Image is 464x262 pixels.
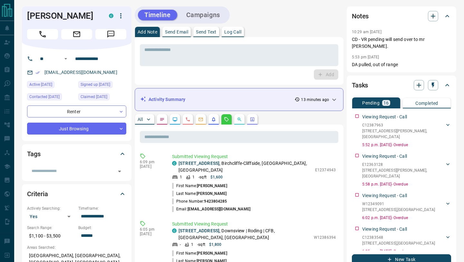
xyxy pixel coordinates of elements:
button: Open [62,55,70,63]
p: W12349091 [362,201,435,207]
p: Viewing Request - Call [362,153,407,160]
p: Send Email [165,30,188,34]
div: Criteria [27,186,126,202]
p: All [138,117,143,122]
h2: Criteria [27,189,48,199]
svg: Lead Browsing Activity [172,117,178,122]
p: [DATE] [140,232,162,236]
p: [STREET_ADDRESS][PERSON_NAME] , [GEOGRAPHIC_DATA] [362,167,445,179]
span: 9423804285 [204,199,227,204]
p: 1 [191,242,193,247]
p: CD - VR pending will send over to mr [PERSON_NAME]. [352,36,451,50]
p: 5:53 pm [DATE] [352,55,379,59]
a: [EMAIL_ADDRESS][DOMAIN_NAME] [44,70,117,75]
p: 10:29 am [DATE] [352,30,382,34]
p: Log Call [224,30,241,34]
span: Email [61,29,92,39]
p: $1,100 - $3,500 [27,231,75,241]
div: condos.ca [172,161,177,166]
p: [STREET_ADDRESS] , [GEOGRAPHIC_DATA] [362,207,435,213]
div: Activity Summary13 minutes ago [140,94,338,106]
p: Timeframe: [78,206,126,211]
a: [STREET_ADDRESS] [179,161,219,166]
p: Viewing Request - Call [362,192,407,199]
p: 16 [383,101,389,105]
svg: Calls [185,117,190,122]
p: 6:09 pm [140,160,162,164]
svg: Agent Actions [250,117,255,122]
p: , Downsview | Roding | CFB, [GEOGRAPHIC_DATA], [GEOGRAPHIC_DATA] [179,227,311,241]
p: 6:02 p.m. [DATE] - Overdue [362,215,451,221]
p: Last Name: [172,191,227,196]
h1: [PERSON_NAME] [27,11,99,21]
p: Phone Number: [172,198,227,204]
svg: Listing Alerts [211,117,216,122]
p: Areas Searched: [27,245,126,250]
p: $1,600 [210,174,223,180]
a: [STREET_ADDRESS] [179,228,219,233]
h2: Tasks [352,80,368,90]
span: Claimed [DATE] [81,94,107,100]
p: Pending [362,101,380,105]
p: Add Note [138,30,157,34]
p: DA pulled, out of range [352,61,451,68]
p: 6:05 pm [140,227,162,232]
p: Completed [415,101,438,106]
div: Yes [27,211,75,222]
div: Renter [27,106,126,117]
p: E12363128 [362,162,445,167]
button: Timeline [138,10,177,20]
h2: Tags [27,149,40,159]
p: Search Range: [27,225,75,231]
svg: Requests [224,117,229,122]
p: First Name: [172,183,227,189]
p: Actively Searching: [27,206,75,211]
p: Submitted Viewing Request [172,153,336,160]
p: [STREET_ADDRESS][PERSON_NAME] , [GEOGRAPHIC_DATA] [362,128,445,140]
h2: Notes [352,11,369,21]
span: [EMAIL_ADDRESS][DOMAIN_NAME] [188,207,250,211]
p: 1 [180,174,182,180]
p: E12374943 [315,167,336,173]
div: Just Browsing [27,123,126,135]
span: Call [27,29,58,39]
p: - sqft [197,242,205,247]
span: [PERSON_NAME] [197,251,227,256]
div: Notes [352,8,451,24]
div: Tags [27,146,126,162]
div: condos.ca [109,14,113,18]
p: W12386394 [314,235,336,240]
span: [PERSON_NAME] [197,191,227,196]
p: Viewing Request - Call [362,114,407,120]
div: Mon Sep 08 2025 [78,81,126,90]
span: Message [95,29,126,39]
div: C12387963[STREET_ADDRESS][PERSON_NAME],[GEOGRAPHIC_DATA] [362,121,451,141]
p: 5:52 p.m. [DATE] - Overdue [362,142,451,148]
span: Signed up [DATE] [81,81,110,88]
button: Campaigns [180,10,227,20]
p: 5:58 p.m. [DATE] - Overdue [362,181,451,187]
button: Open [115,167,124,176]
div: W12349091[STREET_ADDRESS],[GEOGRAPHIC_DATA] [362,200,451,214]
p: First Name: [172,250,227,256]
div: Mon Sep 08 2025 [27,93,75,102]
p: Viewing Request - Call [362,226,407,233]
p: C12387963 [362,122,445,128]
p: $1,800 [209,242,222,247]
div: Mon Sep 15 2025 [27,81,75,90]
svg: Email Verified [35,70,40,75]
p: 13 minutes ago [301,97,329,103]
div: condos.ca [172,228,177,233]
p: Send Text [196,30,217,34]
p: [STREET_ADDRESS] , [GEOGRAPHIC_DATA] [362,240,435,246]
p: , Birchcliffe-Cliffside, [GEOGRAPHIC_DATA], [GEOGRAPHIC_DATA] [179,160,312,174]
p: Budget: [78,225,126,231]
p: [DATE] [140,164,162,169]
p: - [180,242,181,247]
div: E12363128[STREET_ADDRESS][PERSON_NAME],[GEOGRAPHIC_DATA] [362,160,451,180]
p: 6:05 p.m. [DATE] - Overdue [362,248,451,254]
p: C12383548 [362,235,435,240]
svg: Opportunities [237,117,242,122]
span: Active [DATE] [29,81,52,88]
p: Email: [172,206,250,212]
